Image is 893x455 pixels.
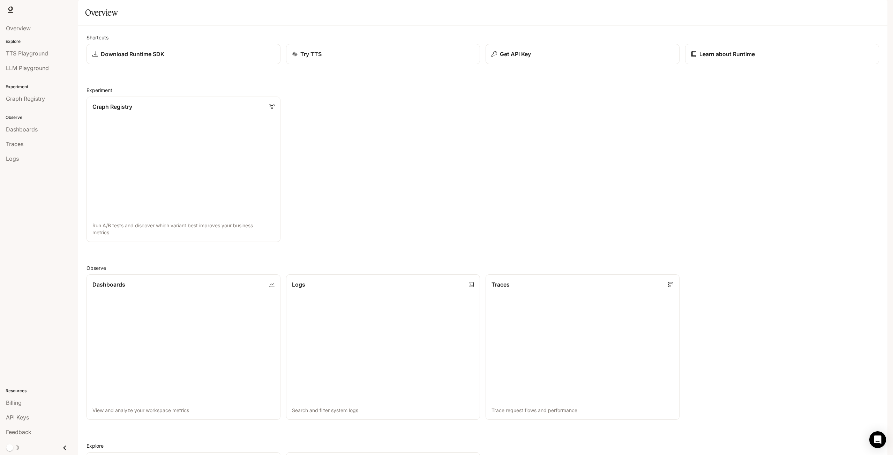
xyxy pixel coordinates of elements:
[869,431,886,448] div: Open Intercom Messenger
[87,97,280,242] a: Graph RegistryRun A/B tests and discover which variant best improves your business metrics
[491,280,510,289] p: Traces
[486,274,680,420] a: TracesTrace request flows and performance
[87,264,879,272] h2: Observe
[292,407,474,414] p: Search and filter system logs
[87,442,879,449] h2: Explore
[92,103,132,111] p: Graph Registry
[87,86,879,94] h2: Experiment
[87,274,280,420] a: DashboardsView and analyze your workspace metrics
[500,50,531,58] p: Get API Key
[300,50,322,58] p: Try TTS
[685,44,879,64] a: Learn about Runtime
[101,50,164,58] p: Download Runtime SDK
[699,50,755,58] p: Learn about Runtime
[92,222,275,236] p: Run A/B tests and discover which variant best improves your business metrics
[286,274,480,420] a: LogsSearch and filter system logs
[85,6,118,20] h1: Overview
[491,407,674,414] p: Trace request flows and performance
[87,34,879,41] h2: Shortcuts
[292,280,305,289] p: Logs
[486,44,680,64] button: Get API Key
[92,280,125,289] p: Dashboards
[286,44,480,64] a: Try TTS
[92,407,275,414] p: View and analyze your workspace metrics
[87,44,280,64] a: Download Runtime SDK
